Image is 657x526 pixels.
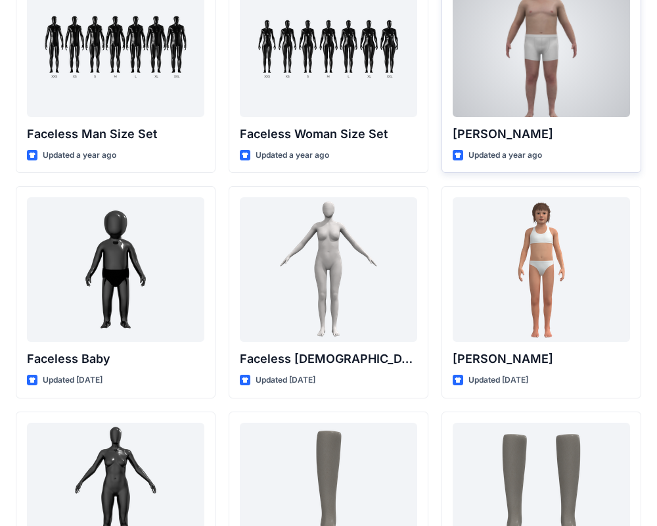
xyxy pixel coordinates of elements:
p: Updated [DATE] [468,373,528,387]
p: Updated a year ago [256,149,329,162]
p: Faceless [DEMOGRAPHIC_DATA] CN Lite [240,350,417,368]
p: Faceless Woman Size Set [240,125,417,143]
p: Faceless Man Size Set [27,125,204,143]
p: Updated [DATE] [256,373,315,387]
a: Faceless Female CN Lite [240,197,417,342]
p: Faceless Baby [27,350,204,368]
a: Emily [453,197,630,342]
p: Updated a year ago [468,149,542,162]
p: [PERSON_NAME] [453,125,630,143]
p: [PERSON_NAME] [453,350,630,368]
p: Updated a year ago [43,149,116,162]
a: Faceless Baby [27,197,204,342]
p: Updated [DATE] [43,373,102,387]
